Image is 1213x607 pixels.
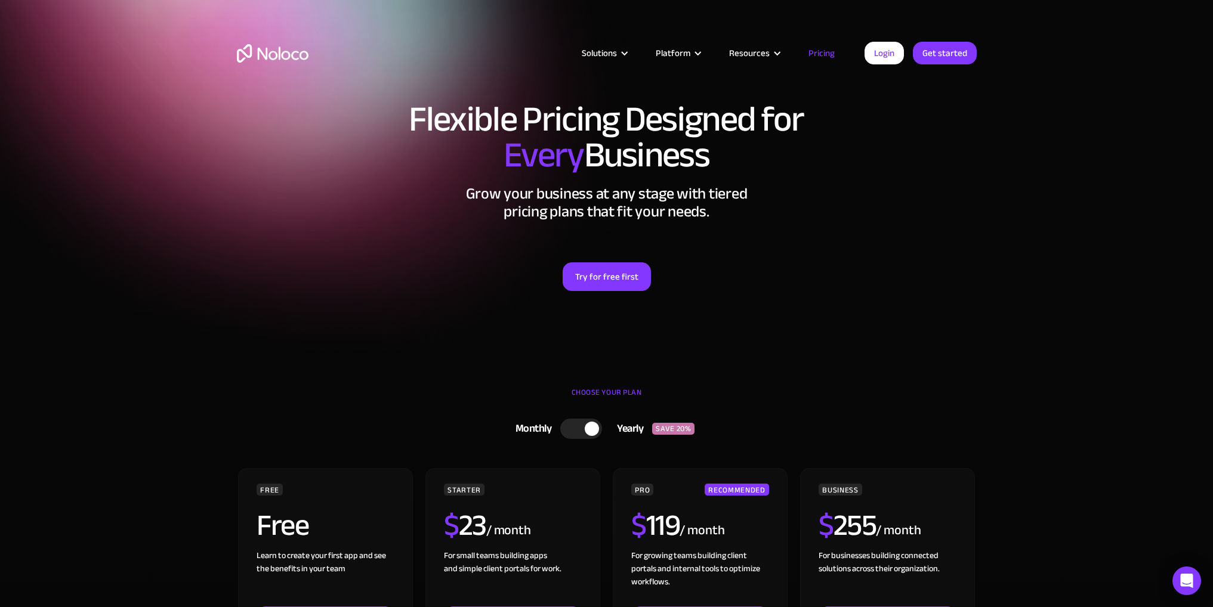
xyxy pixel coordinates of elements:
div: Solutions [582,45,617,61]
h2: 23 [444,510,486,540]
a: home [237,44,308,63]
span: Every [504,122,584,188]
div: / month [680,521,724,540]
div: Yearly [602,420,652,438]
a: Login [865,42,904,64]
span: $ [444,497,459,553]
h2: 255 [819,510,876,540]
h1: Flexible Pricing Designed for Business [237,101,977,173]
div: Open Intercom Messenger [1172,566,1201,595]
div: / month [876,521,921,540]
a: Get started [913,42,977,64]
div: RECOMMENDED [705,484,768,495]
div: Learn to create your first app and see the benefits in your team ‍ [257,549,394,606]
div: Resources [714,45,794,61]
div: STARTER [444,484,484,495]
a: Try for free first [563,262,651,291]
div: For small teams building apps and simple client portals for work. ‍ [444,549,581,606]
a: Pricing [794,45,850,61]
h2: 119 [631,510,680,540]
div: FREE [257,484,283,495]
div: / month [486,521,531,540]
div: For growing teams building client portals and internal tools to optimize workflows. [631,549,768,606]
div: Platform [656,45,690,61]
span: $ [631,497,646,553]
div: Resources [729,45,770,61]
h2: Grow your business at any stage with tiered pricing plans that fit your needs. [237,185,977,221]
div: Platform [641,45,714,61]
span: $ [819,497,834,553]
div: SAVE 20% [652,423,695,435]
h2: Free [257,510,308,540]
div: PRO [631,484,653,495]
div: CHOOSE YOUR PLAN [237,383,977,413]
div: For businesses building connected solutions across their organization. ‍ [819,549,956,606]
div: Solutions [567,45,641,61]
div: Monthly [501,420,561,438]
div: BUSINESS [819,484,862,495]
